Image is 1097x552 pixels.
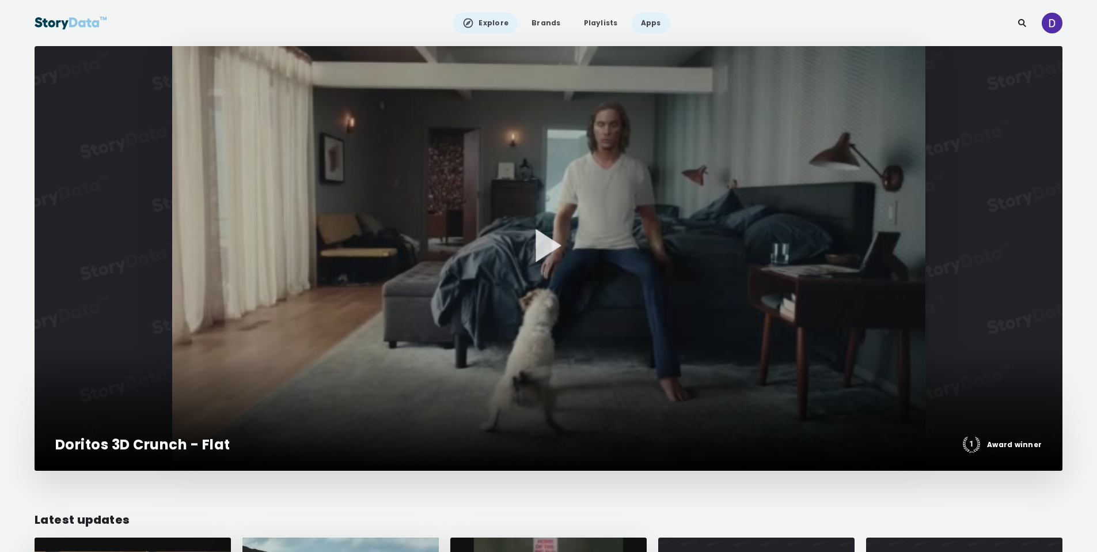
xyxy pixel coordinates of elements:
a: Apps [632,13,670,33]
a: Explore [453,13,518,33]
img: StoryData Logo [35,13,107,33]
a: Brands [522,13,570,33]
a: Playlists [575,13,627,33]
img: ACg8ocKzwPDiA-G5ZA1Mflw8LOlJAqwuiocHy5HQ8yAWPW50gy9RiA=s96-c [1042,13,1062,33]
div: Latest updates [35,511,1062,528]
